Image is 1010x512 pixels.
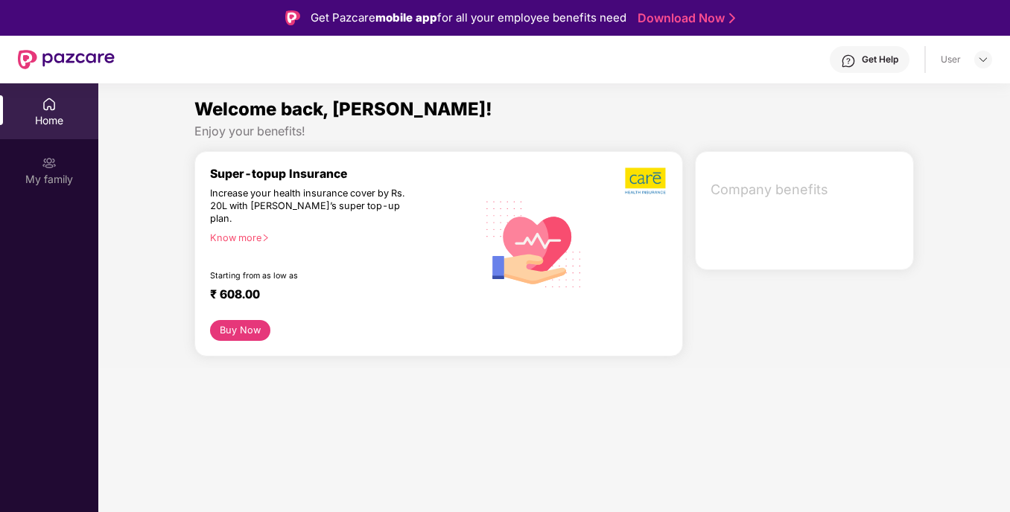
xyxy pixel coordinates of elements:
img: New Pazcare Logo [18,50,115,69]
div: Get Help [862,54,898,65]
div: ₹ 608.00 [210,287,462,305]
div: Increase your health insurance cover by Rs. 20L with [PERSON_NAME]’s super top-up plan. [210,188,413,225]
img: svg+xml;base64,PHN2ZyBpZD0iRHJvcGRvd24tMzJ4MzIiIHhtbG5zPSJodHRwOi8vd3d3LnczLm9yZy8yMDAwL3N2ZyIgd2... [977,54,989,65]
span: Company benefits [711,179,901,200]
strong: mobile app [375,10,437,25]
img: svg+xml;base64,PHN2ZyBpZD0iSGVscC0zMngzMiIgeG1sbnM9Imh0dHA6Ly93d3cudzMub3JnLzIwMDAvc3ZnIiB3aWR0aD... [841,54,856,68]
img: Logo [285,10,300,25]
img: svg+xml;base64,PHN2ZyB4bWxucz0iaHR0cDovL3d3dy53My5vcmcvMjAwMC9zdmciIHhtbG5zOnhsaW5rPSJodHRwOi8vd3... [477,185,591,301]
div: Get Pazcare for all your employee benefits need [311,9,626,27]
span: right [261,234,270,242]
div: Super-topup Insurance [210,167,477,181]
img: svg+xml;base64,PHN2ZyB3aWR0aD0iMjAiIGhlaWdodD0iMjAiIHZpZXdCb3g9IjAgMCAyMCAyMCIgZmlsbD0ibm9uZSIgeG... [42,156,57,170]
div: Enjoy your benefits! [194,124,914,139]
img: svg+xml;base64,PHN2ZyBpZD0iSG9tZSIgeG1sbnM9Imh0dHA6Ly93d3cudzMub3JnLzIwMDAvc3ZnIiB3aWR0aD0iMjAiIG... [42,97,57,112]
span: Welcome back, [PERSON_NAME]! [194,98,492,120]
div: Company benefits [702,170,913,209]
div: Starting from as low as [210,271,413,281]
div: Know more [210,232,468,243]
img: Stroke [729,10,735,26]
button: Buy Now [210,320,270,342]
div: User [941,54,961,65]
img: b5dec4f62d2307b9de63beb79f102df3.png [625,167,667,195]
a: Download Now [638,10,731,26]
